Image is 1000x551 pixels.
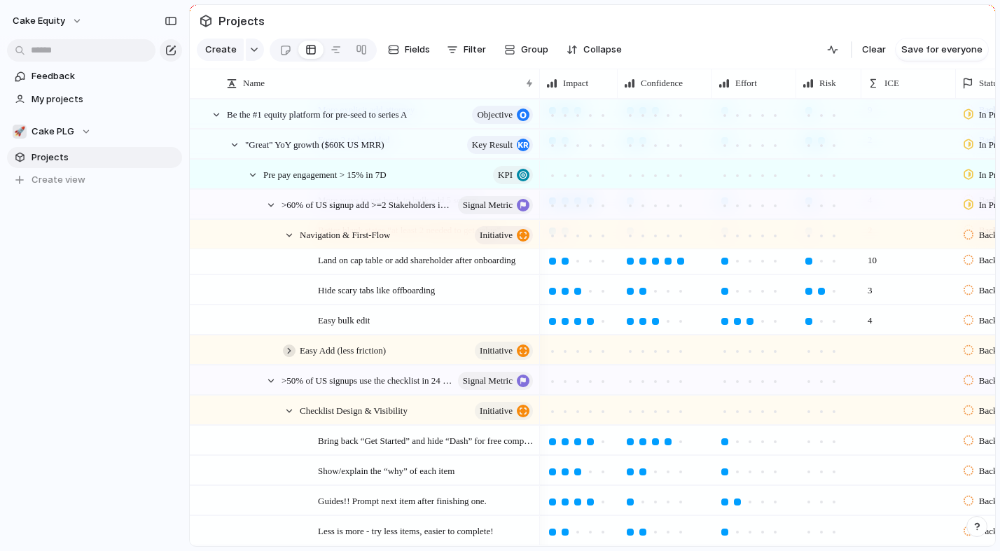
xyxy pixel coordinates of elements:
[477,105,513,125] span: objective
[227,106,407,122] span: Be the #1 equity platform for pre-seed to series A
[561,39,627,61] button: Collapse
[300,226,390,242] span: Navigation & First-Flow
[7,169,182,190] button: Create view
[405,43,430,57] span: Fields
[735,76,757,90] span: Effort
[862,306,878,328] span: 4
[458,196,533,214] button: Signal Metric
[282,196,454,212] span: >60% of US signup add >=2 Stakeholders in 24 hours
[32,69,177,83] span: Feedback
[263,166,387,182] span: Pre pay engagement > 15% in 7D
[819,76,836,90] span: Risk
[32,92,177,106] span: My projects
[896,39,988,61] button: Save for everyone
[13,125,27,139] div: 🚀
[475,402,533,420] button: initiative
[7,147,182,168] a: Projects
[583,43,622,57] span: Collapse
[382,39,436,61] button: Fields
[13,14,65,28] span: Cake Equity
[318,492,487,508] span: Guides!! Prompt next item after finishing one.
[441,39,492,61] button: Filter
[901,43,982,57] span: Save for everyone
[458,372,533,390] button: Signal Metric
[318,312,370,328] span: Easy bulk edit
[282,372,454,388] span: >50% of US signups use the checklist in 24 hours
[862,246,882,267] span: 10
[197,39,244,61] button: Create
[463,371,513,391] span: Signal Metric
[32,173,85,187] span: Create view
[7,66,182,87] a: Feedback
[480,401,513,421] span: initiative
[7,121,182,142] button: 🚀Cake PLG
[464,43,486,57] span: Filter
[497,39,555,61] button: Group
[856,39,891,61] button: Clear
[472,135,513,155] span: key result
[467,136,533,154] button: key result
[493,166,533,184] button: KPI
[318,281,435,298] span: Hide scary tabs like offboarding
[480,225,513,245] span: initiative
[472,106,533,124] button: objective
[7,89,182,110] a: My projects
[243,76,265,90] span: Name
[216,8,268,34] span: Projects
[205,43,237,57] span: Create
[318,462,454,478] span: Show/explain the “why” of each item
[480,341,513,361] span: initiative
[245,136,384,152] span: "Great" YoY growth ($60K US MRR)
[318,251,515,267] span: Land on cap table or add shareholder after onboarding
[498,165,513,185] span: KPI
[300,402,408,418] span: Checklist Design & Visibility
[32,151,177,165] span: Projects
[884,76,899,90] span: ICE
[475,342,533,360] button: initiative
[563,76,588,90] span: Impact
[300,342,386,358] span: Easy Add (less friction)
[318,432,535,448] span: Bring back “Get Started” and hide “Dash” for free companies
[6,10,90,32] button: Cake Equity
[318,522,494,538] span: Less is more - try less items, easier to complete!
[463,195,513,215] span: Signal Metric
[521,43,548,57] span: Group
[862,43,886,57] span: Clear
[862,276,878,298] span: 3
[641,76,683,90] span: Confidence
[475,226,533,244] button: initiative
[32,125,74,139] span: Cake PLG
